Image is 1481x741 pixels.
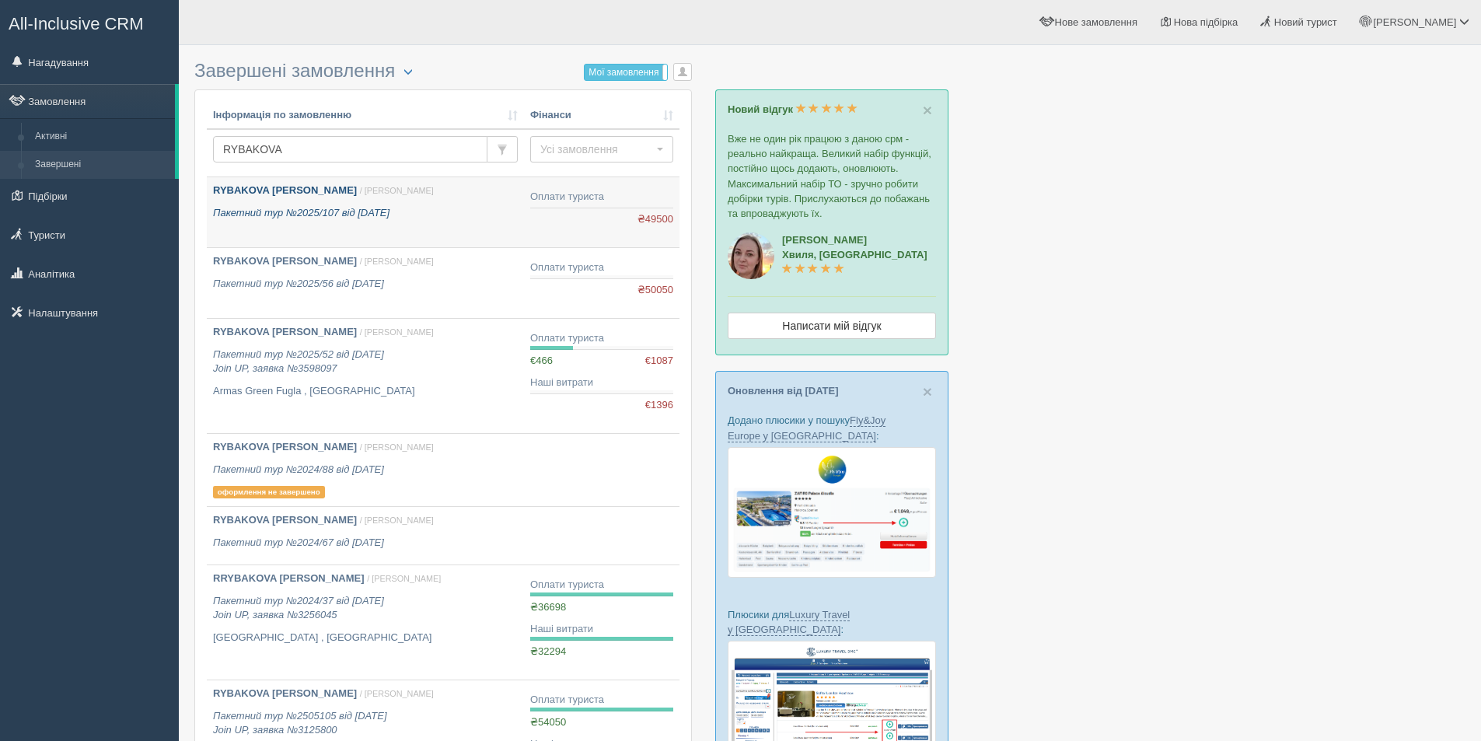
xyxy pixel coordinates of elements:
span: Усі замовлення [540,142,653,157]
i: Пакетний тур №2024/37 від [DATE] Join UP, заявка №3256045 [213,595,384,621]
p: Плюсики для : [728,607,936,637]
span: ₴36698 [530,601,566,613]
b: RYBAKOVA [PERSON_NAME] [213,184,357,196]
p: оформлення не завершено [213,486,325,498]
a: Luxury Travel у [GEOGRAPHIC_DATA] [728,609,850,636]
span: ₴54050 [530,716,566,728]
p: Armas Green Fugla , [GEOGRAPHIC_DATA] [213,384,518,399]
div: Оплати туриста [530,578,673,592]
p: Додано плюсики у пошуку : [728,413,936,442]
i: Пакетний тур №2025/56 від [DATE] [213,278,384,289]
button: Close [923,383,932,400]
span: / [PERSON_NAME] [360,327,434,337]
a: Фінанси [530,108,673,123]
span: / [PERSON_NAME] [360,186,434,195]
span: Нова підбірка [1174,16,1238,28]
a: All-Inclusive CRM [1,1,178,44]
a: RRYBAKOVA [PERSON_NAME] / [PERSON_NAME] Пакетний тур №2024/37 від [DATE]Join UP, заявка №3256045 ... [207,565,524,680]
span: Новий турист [1274,16,1337,28]
b: RYBAKOVA [PERSON_NAME] [213,514,357,526]
label: Мої замовлення [585,65,667,80]
input: Пошук за номером замовлення, ПІБ або паспортом туриста [213,136,487,163]
a: [PERSON_NAME]Хвиля, [GEOGRAPHIC_DATA] [782,234,927,275]
span: / [PERSON_NAME] [360,442,434,452]
b: RYBAKOVA [PERSON_NAME] [213,255,357,267]
a: Інформація по замовленню [213,108,518,123]
a: RYBAKOVA [PERSON_NAME] / [PERSON_NAME] Пакетний тур №2024/88 від [DATE] оформлення не завершено [207,434,524,506]
span: × [923,383,932,400]
i: Пакетний тур №2025/52 від [DATE] Join UP, заявка №3598097 [213,348,384,375]
i: Пакетний тур №2024/67 від [DATE] [213,537,384,548]
span: €466 [530,355,553,366]
div: Оплати туриста [530,693,673,708]
span: / [PERSON_NAME] [360,689,434,698]
span: All-Inclusive CRM [9,14,144,33]
b: RYBAKOVA [PERSON_NAME] [213,326,357,337]
a: RYBAKOVA [PERSON_NAME] / [PERSON_NAME] Пакетний тур №2025/107 від [DATE] [207,177,524,247]
div: Оплати туриста [530,260,673,275]
i: Пакетний тур №2505105 від [DATE] Join UP, заявка №3125800 [213,710,387,736]
a: Активні [28,123,175,151]
a: Новий відгук [728,103,858,115]
div: Наші витрати [530,622,673,637]
div: Наші витрати [530,376,673,390]
a: RYBAKOVA [PERSON_NAME] / [PERSON_NAME] Пакетний тур №2024/67 від [DATE] [207,507,524,564]
b: RYBAKOVA [PERSON_NAME] [213,687,357,699]
a: Завершені [28,151,175,179]
a: Fly&Joy Europe у [GEOGRAPHIC_DATA] [728,414,885,442]
span: / [PERSON_NAME] [360,516,434,525]
span: ₴32294 [530,645,566,657]
i: Пакетний тур №2024/88 від [DATE] [213,463,384,475]
i: Пакетний тур №2025/107 від [DATE] [213,207,389,218]
span: / [PERSON_NAME] [367,574,441,583]
span: €1087 [645,354,673,369]
span: ₴49500 [637,212,673,227]
span: × [923,101,932,119]
p: Вже не один рік працюю з даною срм - реально найкраща. Великий набір функцій, постійно щось додаю... [728,131,936,221]
button: Close [923,102,932,118]
span: / [PERSON_NAME] [360,257,434,266]
a: RYBAKOVA [PERSON_NAME] / [PERSON_NAME] Пакетний тур №2025/56 від [DATE] [207,248,524,318]
span: €1396 [645,398,673,413]
span: [PERSON_NAME] [1373,16,1456,28]
span: Нове замовлення [1055,16,1137,28]
div: Оплати туриста [530,331,673,346]
span: ₴50050 [637,283,673,298]
button: Усі замовлення [530,136,673,163]
div: Оплати туриста [530,190,673,204]
p: [GEOGRAPHIC_DATA] , [GEOGRAPHIC_DATA] [213,631,518,645]
a: Написати мій відгук [728,313,936,339]
b: RYBAKOVA [PERSON_NAME] [213,441,357,453]
h3: Завершені замовлення [194,61,692,82]
b: RRYBAKOVA [PERSON_NAME] [213,572,365,584]
a: RYBAKOVA [PERSON_NAME] / [PERSON_NAME] Пакетний тур №2025/52 від [DATE]Join UP, заявка №3598097 A... [207,319,524,433]
img: fly-joy-de-proposal-crm-for-travel-agency.png [728,447,936,578]
a: Оновлення від [DATE] [728,385,839,397]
